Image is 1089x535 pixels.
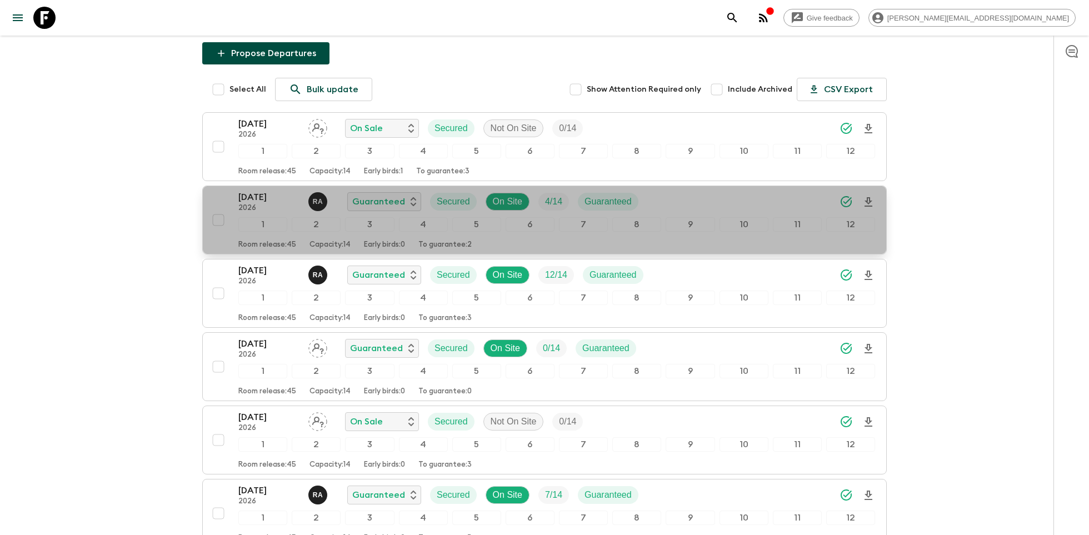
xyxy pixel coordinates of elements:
div: On Site [483,339,527,357]
div: 8 [612,144,661,158]
div: 6 [506,217,555,232]
div: On Site [486,193,529,211]
p: 0 / 14 [559,415,576,428]
button: [DATE]2026Assign pack leaderOn SaleSecuredNot On SiteTrip Fill123456789101112Room release:45Capac... [202,406,887,474]
span: Show Attention Required only [587,84,701,95]
p: On Sale [350,122,383,135]
div: 8 [612,291,661,305]
button: menu [7,7,29,29]
div: Not On Site [483,119,544,137]
p: 4 / 14 [545,195,562,208]
div: 10 [720,364,768,378]
div: 7 [559,364,608,378]
button: CSV Export [797,78,887,101]
p: Room release: 45 [238,314,296,323]
div: 8 [612,217,661,232]
svg: Download Onboarding [862,269,875,282]
span: [PERSON_NAME][EMAIL_ADDRESS][DOMAIN_NAME] [881,14,1075,22]
div: 4 [399,217,448,232]
div: 11 [773,291,822,305]
div: 9 [666,217,715,232]
p: Guaranteed [590,268,637,282]
p: Room release: 45 [238,241,296,249]
div: 5 [452,291,501,305]
div: 3 [345,217,394,232]
p: Guaranteed [352,488,405,502]
svg: Synced Successfully [840,342,853,355]
p: Secured [437,488,470,502]
div: Trip Fill [538,486,569,504]
p: Room release: 45 [238,461,296,469]
svg: Download Onboarding [862,342,875,356]
div: 2 [292,437,341,452]
div: Secured [430,193,477,211]
svg: Synced Successfully [840,488,853,502]
div: 10 [720,511,768,525]
svg: Synced Successfully [840,195,853,208]
p: Capacity: 14 [309,167,351,176]
svg: Synced Successfully [840,268,853,282]
p: To guarantee: 3 [418,314,472,323]
span: Give feedback [801,14,859,22]
div: 6 [506,364,555,378]
p: To guarantee: 3 [418,461,472,469]
p: 2026 [238,131,299,139]
p: 2026 [238,204,299,213]
button: Propose Departures [202,42,329,64]
p: On Site [493,195,522,208]
p: R A [313,271,323,279]
button: [DATE]2026Assign pack leaderGuaranteedSecuredOn SiteTrip FillGuaranteed123456789101112Room releas... [202,332,887,401]
p: Early birds: 0 [364,387,405,396]
p: Room release: 45 [238,387,296,396]
div: Secured [428,339,474,357]
div: 11 [773,364,822,378]
div: 10 [720,437,768,452]
div: 11 [773,217,822,232]
div: 2 [292,291,341,305]
p: Secured [437,268,470,282]
div: 5 [452,511,501,525]
div: 8 [612,437,661,452]
div: 12 [826,437,875,452]
p: Early birds: 1 [364,167,403,176]
div: Trip Fill [538,193,569,211]
p: [DATE] [238,484,299,497]
div: Trip Fill [538,266,574,284]
div: 6 [506,511,555,525]
div: 11 [773,144,822,158]
p: Capacity: 14 [309,241,351,249]
div: 6 [506,144,555,158]
svg: Download Onboarding [862,122,875,136]
span: Select All [229,84,266,95]
span: Rupert Andres [308,269,329,278]
div: 2 [292,364,341,378]
div: 7 [559,144,608,158]
p: Guaranteed [350,342,403,355]
div: 7 [559,437,608,452]
div: 6 [506,291,555,305]
p: On Sale [350,415,383,428]
p: R A [313,197,323,206]
button: RA [308,266,329,284]
div: Secured [430,486,477,504]
div: 4 [399,437,448,452]
p: 12 / 14 [545,268,567,282]
p: Guaranteed [352,195,405,208]
div: 12 [826,144,875,158]
div: Not On Site [483,413,544,431]
div: 4 [399,291,448,305]
p: Secured [437,195,470,208]
div: 10 [720,291,768,305]
div: 12 [826,364,875,378]
svg: Download Onboarding [862,196,875,209]
div: 9 [666,291,715,305]
button: search adventures [721,7,743,29]
div: Secured [428,413,474,431]
div: 9 [666,144,715,158]
div: 1 [238,364,287,378]
div: 12 [826,291,875,305]
div: On Site [486,266,529,284]
p: To guarantee: 0 [418,387,472,396]
div: 11 [773,511,822,525]
div: 7 [559,217,608,232]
